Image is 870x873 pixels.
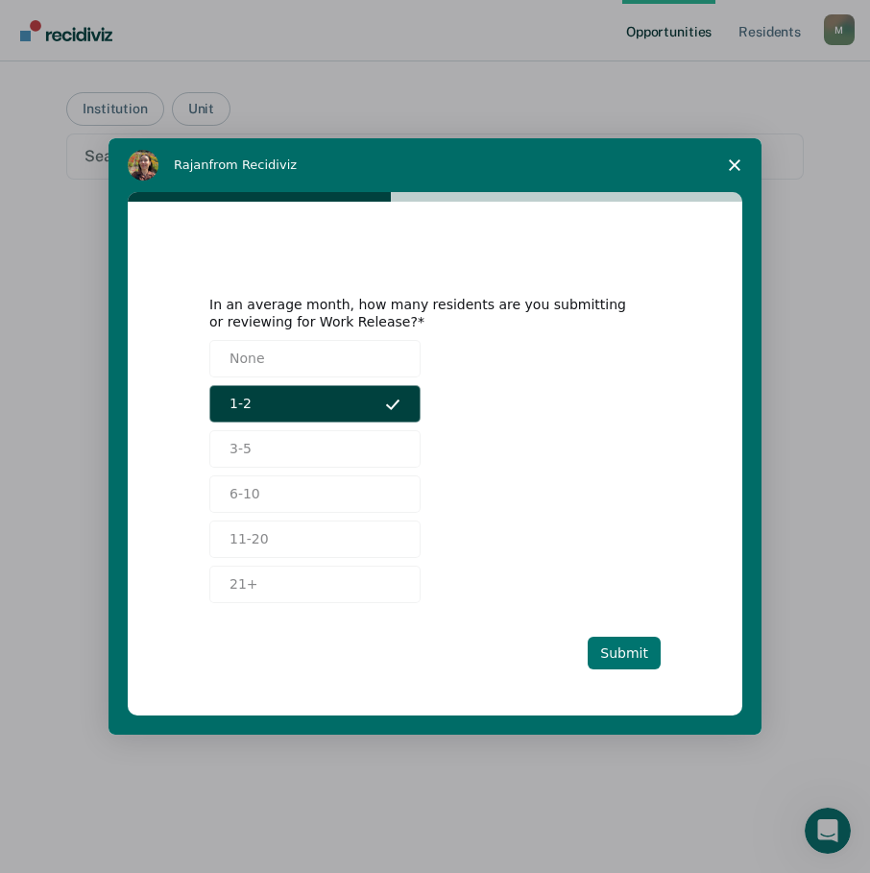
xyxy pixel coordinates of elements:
span: Close survey [708,138,761,192]
button: 1-2 [209,385,421,423]
div: In an average month, how many residents are you submitting or reviewing for Work Release? [209,296,632,330]
button: None [209,340,421,377]
span: None [230,349,265,369]
button: 21+ [209,566,421,603]
span: Rajan [174,158,209,172]
span: 21+ [230,574,258,594]
button: 6-10 [209,475,421,513]
button: Submit [588,637,661,669]
span: from Recidiviz [209,158,298,172]
button: 11-20 [209,521,421,558]
span: 11-20 [230,529,269,549]
button: 3-5 [209,430,421,468]
span: 1-2 [230,394,252,414]
img: Profile image for Rajan [128,150,158,181]
span: 3-5 [230,439,252,459]
span: 6-10 [230,484,260,504]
